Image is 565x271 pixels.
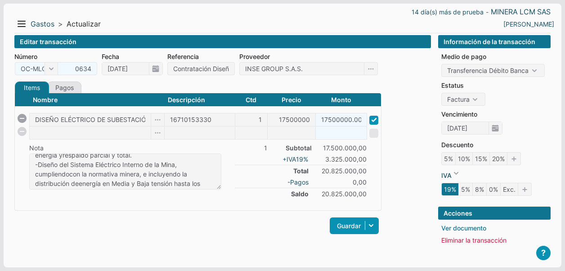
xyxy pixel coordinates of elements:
li: Estatus [441,81,551,90]
i: 8% [472,183,487,196]
li: Descuento [441,140,551,149]
span: Saldo [291,189,309,199]
a: Pagos [47,81,81,94]
span: Actualizar [67,19,101,29]
a: -Pagos [287,177,309,187]
th: Monto [315,93,367,106]
td: 17.500.000,00 [315,139,367,154]
a: IVA [441,169,461,180]
i: 5% [441,152,456,165]
td: Nota [29,139,164,154]
a: Eliminar la transacción [441,235,507,245]
span: Total [293,166,309,176]
i: 0% [486,183,501,196]
input: dd/mm/yyyy [442,122,489,134]
a: Gastos [31,19,54,29]
span: > [58,19,63,29]
label: Referencia [167,52,235,61]
th: Subtotal [267,139,315,154]
th: Descripción [164,93,235,106]
label: Proveedor [239,52,378,61]
a: IVA [282,154,310,164]
th: Nombre [29,93,164,106]
a: ALEJANDRA RAMIREZ RAMIREZ [503,19,554,29]
i: + [282,155,287,163]
a: Guardar [330,217,379,234]
a: Ver documento [441,223,486,233]
a: Items [15,81,49,94]
span: - [486,9,489,15]
i: 20% [489,152,507,165]
label: Número [14,52,97,61]
th: Ctd [235,93,267,106]
div: Acciones [438,207,551,220]
li: Medio de pago [441,52,551,61]
a: 14 día(s) más de prueba [412,7,484,17]
button: Menu [14,17,29,31]
div: Editar transacción [14,35,431,48]
td: 1 [235,139,267,154]
i: 19% [296,155,310,163]
i: 10% [455,152,473,165]
i: Exc. [500,183,518,196]
span: 20.825.000,00 [314,189,367,199]
a: MINERA LCM SAS [491,7,551,17]
span: 0,00 [314,177,367,187]
div: Información de la transacción [438,35,551,48]
span: 20.825.000,00 [314,166,367,176]
span: 3.325.000,00 [314,154,367,164]
button: ? [536,246,551,260]
th: Precio [267,93,315,106]
i: 5% [458,183,473,196]
i: 15% [472,152,490,165]
textarea: Observaciones Términos de Pago: CREDITO 30 [PERSON_NAME] Instrucciones Entrega: MINA INCLINADO CE... [29,154,221,190]
li: Vencimiento [441,109,551,119]
i: 19% [441,183,459,196]
label: Fecha [102,52,163,61]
